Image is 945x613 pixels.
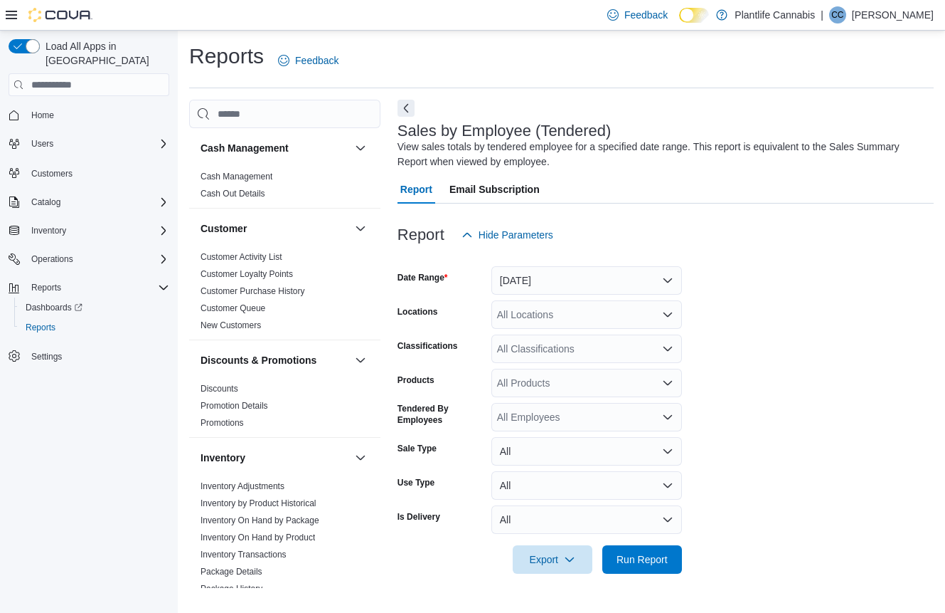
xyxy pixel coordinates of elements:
[201,320,261,330] a: New Customers
[201,221,247,236] h3: Customer
[3,192,175,212] button: Catalog
[201,188,265,199] span: Cash Out Details
[449,175,540,204] span: Email Subscription
[31,110,54,121] span: Home
[26,165,78,182] a: Customers
[201,481,284,492] span: Inventory Adjustments
[14,298,175,318] a: Dashboards
[397,340,458,352] label: Classifications
[400,175,432,204] span: Report
[397,306,438,318] label: Locations
[189,42,264,70] h1: Reports
[397,511,440,523] label: Is Delivery
[26,135,59,152] button: Users
[31,282,61,293] span: Reports
[189,168,380,208] div: Cash Management
[201,532,315,543] span: Inventory On Hand by Product
[9,99,169,404] nav: Complex example
[201,172,272,182] a: Cash Management
[201,451,245,465] h3: Inventory
[201,320,261,331] span: New Customers
[26,322,55,333] span: Reports
[201,549,287,560] span: Inventory Transactions
[20,319,169,336] span: Reports
[201,400,268,412] span: Promotion Details
[3,134,175,154] button: Users
[31,197,60,208] span: Catalog
[201,171,272,182] span: Cash Management
[201,515,319,526] span: Inventory On Hand by Package
[201,481,284,491] a: Inventory Adjustments
[201,567,262,577] a: Package Details
[201,417,244,429] span: Promotions
[829,6,846,23] div: Clarke Cole
[3,278,175,298] button: Reports
[521,545,584,574] span: Export
[201,353,349,367] button: Discounts & Promotions
[201,303,265,313] a: Customer Queue
[201,583,262,594] span: Package History
[397,226,444,243] h3: Report
[26,222,169,239] span: Inventory
[201,550,287,560] a: Inventory Transactions
[201,141,349,155] button: Cash Management
[201,384,238,394] a: Discounts
[201,221,349,236] button: Customer
[31,351,62,362] span: Settings
[397,122,612,140] h3: Sales by Employee (Tendered)
[662,309,673,320] button: Open list of options
[3,105,175,125] button: Home
[662,377,673,389] button: Open list of options
[397,443,437,454] label: Sale Type
[821,6,823,23] p: |
[491,437,682,466] button: All
[624,8,668,22] span: Feedback
[852,6,934,23] p: [PERSON_NAME]
[679,8,709,23] input: Dark Mode
[20,319,61,336] a: Reports
[201,451,349,465] button: Inventory
[31,225,66,236] span: Inventory
[31,138,53,150] span: Users
[3,162,175,183] button: Customers
[201,584,262,594] a: Package History
[491,505,682,534] button: All
[352,220,369,237] button: Customer
[491,266,682,295] button: [DATE]
[189,380,380,437] div: Discounts & Promotions
[26,106,169,124] span: Home
[31,253,73,265] span: Operations
[397,100,415,117] button: Next
[735,6,815,23] p: Plantlife Cannabis
[662,412,673,423] button: Open list of options
[456,221,559,249] button: Hide Parameters
[3,221,175,241] button: Inventory
[26,194,169,211] span: Catalog
[3,249,175,269] button: Operations
[201,498,316,509] span: Inventory by Product Historical
[201,286,305,296] a: Customer Purchase History
[201,303,265,314] span: Customer Queue
[831,6,843,23] span: CC
[40,39,169,68] span: Load All Apps in [GEOGRAPHIC_DATA]
[201,383,238,394] span: Discounts
[397,477,434,488] label: Use Type
[28,8,92,22] img: Cova
[602,545,682,574] button: Run Report
[397,140,927,169] div: View sales totals by tendered employee for a specified date range. This report is equivalent to t...
[3,346,175,367] button: Settings
[189,248,380,340] div: Customer
[26,107,60,124] a: Home
[26,194,66,211] button: Catalog
[201,251,282,263] span: Customer Activity List
[26,302,82,313] span: Dashboards
[14,318,175,337] button: Reports
[272,46,344,75] a: Feedback
[479,228,553,242] span: Hide Parameters
[201,269,293,279] a: Customer Loyalty Points
[397,272,448,283] label: Date Range
[616,552,668,567] span: Run Report
[201,418,244,428] a: Promotions
[26,348,68,365] a: Settings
